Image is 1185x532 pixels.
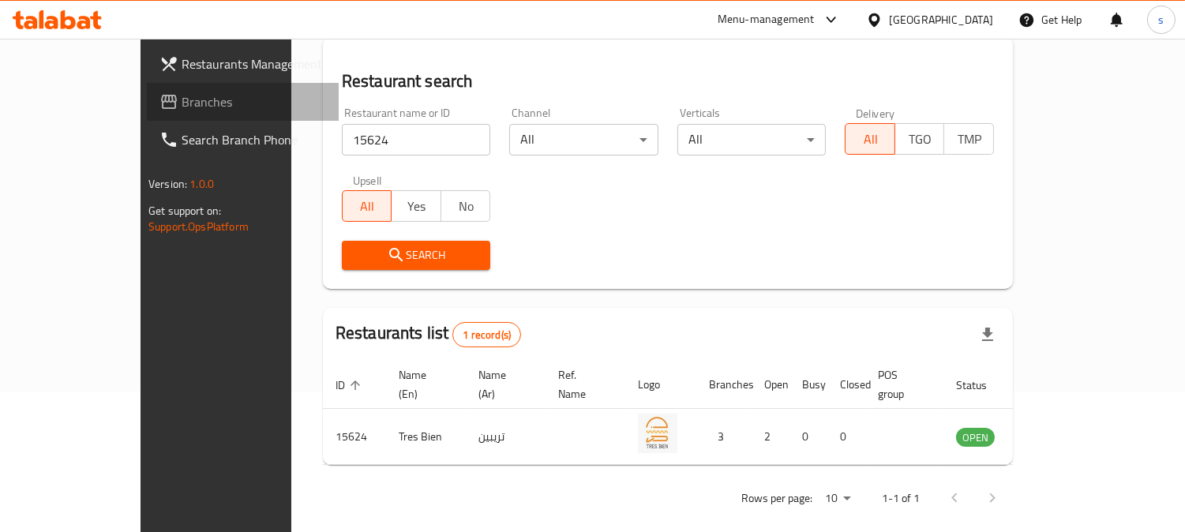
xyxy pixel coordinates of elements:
div: All [509,124,658,155]
h2: Restaurant search [342,69,994,93]
span: 1 record(s) [453,328,520,343]
div: OPEN [956,428,995,447]
div: Rows per page: [819,487,857,511]
td: 15624 [323,409,386,465]
span: Get support on: [148,200,221,221]
span: Search Branch Phone [182,130,326,149]
span: s [1158,11,1164,28]
a: Search Branch Phone [147,121,339,159]
td: تريبين [466,409,546,465]
th: Open [752,361,789,409]
td: 0 [789,409,827,465]
table: enhanced table [323,361,1081,465]
div: Export file [969,316,1007,354]
p: 1-1 of 1 [882,489,920,508]
span: Version: [148,174,187,194]
span: All [852,128,889,151]
div: All [677,124,827,155]
td: 0 [827,409,865,465]
td: 2 [752,409,789,465]
button: All [342,190,392,222]
button: Search [342,241,491,270]
span: ID [336,376,366,395]
div: Menu-management [718,10,815,29]
span: Restaurants Management [182,54,326,73]
label: Upsell [353,174,382,185]
span: Branches [182,92,326,111]
span: All [349,195,386,218]
span: Search [354,245,478,265]
h2: Restaurants list [336,321,521,347]
label: Delivery [856,107,895,118]
span: Name (Ar) [478,365,527,403]
span: Yes [398,195,435,218]
a: Support.OpsPlatform [148,216,249,237]
span: OPEN [956,429,995,447]
button: TGO [894,123,945,155]
td: Tres Bien [386,409,466,465]
span: Ref. Name [558,365,606,403]
button: No [441,190,491,222]
span: No [448,195,485,218]
button: Yes [391,190,441,222]
a: Branches [147,83,339,121]
div: Total records count [452,322,521,347]
button: All [845,123,895,155]
button: TMP [943,123,994,155]
a: Restaurants Management [147,45,339,83]
td: 3 [696,409,752,465]
span: POS group [878,365,924,403]
input: Search for restaurant name or ID.. [342,124,491,155]
th: Logo [625,361,696,409]
p: Rows per page: [741,489,812,508]
span: TMP [951,128,988,151]
span: Status [956,376,1007,395]
th: Busy [789,361,827,409]
th: Branches [696,361,752,409]
span: Name (En) [399,365,447,403]
span: 1.0.0 [189,174,214,194]
div: [GEOGRAPHIC_DATA] [889,11,993,28]
img: Tres Bien [638,414,677,453]
th: Closed [827,361,865,409]
span: TGO [902,128,939,151]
